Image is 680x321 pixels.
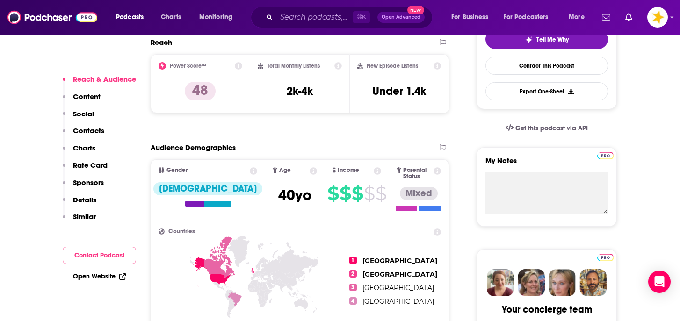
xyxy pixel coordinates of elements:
[485,156,608,172] label: My Notes
[73,178,104,187] p: Sponsors
[549,269,576,296] img: Jules Profile
[63,143,95,161] button: Charts
[502,304,592,315] div: Your concierge team
[648,271,671,293] div: Open Intercom Messenger
[485,82,608,100] button: Export One-Sheet
[376,186,386,201] span: $
[279,167,291,173] span: Age
[63,247,136,264] button: Contact Podcast
[109,10,156,25] button: open menu
[63,92,101,109] button: Content
[485,29,608,49] button: tell me why sparkleTell Me Why
[63,195,96,213] button: Details
[168,228,195,235] span: Countries
[518,269,545,296] img: Barbara Profile
[73,126,104,135] p: Contacts
[116,11,144,24] span: Podcasts
[362,297,434,306] span: [GEOGRAPHIC_DATA]
[485,57,608,75] a: Contact This Podcast
[73,272,126,280] a: Open Website
[367,63,418,69] h2: New Episode Listens
[199,11,232,24] span: Monitoring
[287,84,313,98] h3: 2k-4k
[63,109,94,127] button: Social
[647,7,668,28] button: Show profile menu
[73,143,95,152] p: Charts
[340,186,351,201] span: $
[569,11,585,24] span: More
[170,63,206,69] h2: Power Score™
[562,10,596,25] button: open menu
[63,178,104,195] button: Sponsors
[155,10,187,25] a: Charts
[353,11,370,23] span: ⌘ K
[498,10,562,25] button: open menu
[73,109,94,118] p: Social
[166,167,188,173] span: Gender
[445,10,500,25] button: open menu
[597,254,614,261] img: Podchaser Pro
[525,36,533,43] img: tell me why sparkle
[73,212,96,221] p: Similar
[193,10,245,25] button: open menu
[260,7,441,28] div: Search podcasts, credits, & more...
[153,182,262,195] div: [DEMOGRAPHIC_DATA]
[536,36,569,43] span: Tell Me Why
[352,186,363,201] span: $
[597,252,614,261] a: Pro website
[7,8,97,26] img: Podchaser - Follow, Share and Rate Podcasts
[73,161,108,170] p: Rate Card
[598,9,614,25] a: Show notifications dropdown
[349,270,357,278] span: 2
[597,152,614,159] img: Podchaser Pro
[362,257,437,265] span: [GEOGRAPHIC_DATA]
[362,270,437,278] span: [GEOGRAPHIC_DATA]
[185,82,216,100] p: 48
[349,257,357,264] span: 1
[487,269,514,296] img: Sydney Profile
[515,124,588,132] span: Get this podcast via API
[267,63,320,69] h2: Total Monthly Listens
[504,11,549,24] span: For Podcasters
[349,284,357,291] span: 3
[451,11,488,24] span: For Business
[377,12,425,23] button: Open AdvancedNew
[372,84,426,98] h3: Under 1.4k
[579,269,607,296] img: Jon Profile
[278,186,311,204] span: 40 yo
[349,297,357,305] span: 4
[73,92,101,101] p: Content
[63,126,104,143] button: Contacts
[63,212,96,229] button: Similar
[647,7,668,28] img: User Profile
[327,186,339,201] span: $
[382,15,420,20] span: Open Advanced
[73,195,96,204] p: Details
[622,9,636,25] a: Show notifications dropdown
[338,167,359,173] span: Income
[161,11,181,24] span: Charts
[403,167,432,179] span: Parental Status
[276,10,353,25] input: Search podcasts, credits, & more...
[63,161,108,178] button: Rate Card
[400,187,438,200] div: Mixed
[151,143,236,152] h2: Audience Demographics
[151,38,172,47] h2: Reach
[498,117,595,140] a: Get this podcast via API
[647,7,668,28] span: Logged in as Spreaker_Prime
[73,75,136,84] p: Reach & Audience
[63,75,136,92] button: Reach & Audience
[362,284,434,292] span: [GEOGRAPHIC_DATA]
[364,186,375,201] span: $
[597,150,614,159] a: Pro website
[407,6,424,14] span: New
